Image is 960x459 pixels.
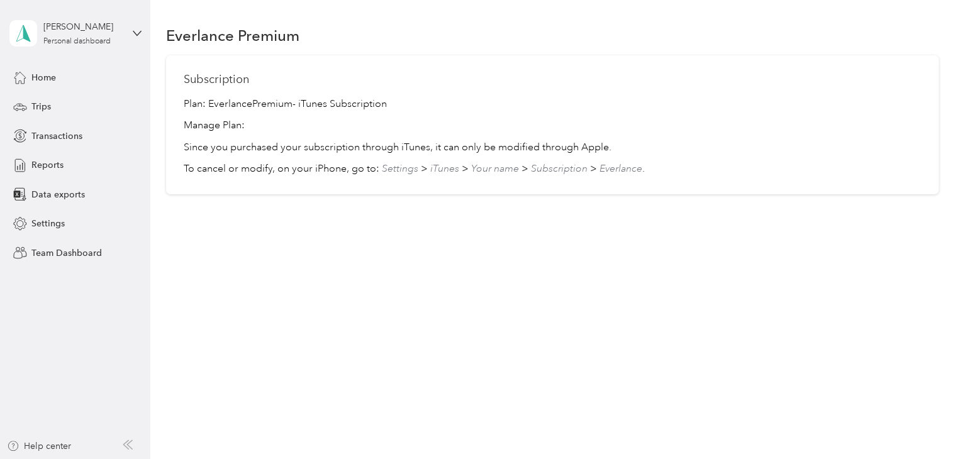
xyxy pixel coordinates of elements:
[31,71,56,84] span: Home
[43,38,111,45] div: Personal dashboard
[43,20,122,33] div: [PERSON_NAME]
[531,162,588,175] span: Subscription
[31,100,51,113] span: Trips
[31,246,102,260] span: Team Dashboard
[7,440,71,453] button: Help center
[430,162,459,175] span: iTunes
[382,162,418,175] span: Settings
[600,162,642,175] span: Everlance
[471,162,519,175] span: Your name
[184,162,921,177] p: To cancel or modify, on your iPhone, go to: > > > > .
[31,130,82,143] span: Transactions
[890,389,960,459] iframe: Everlance-gr Chat Button Frame
[184,97,921,112] p: Plan: Everlance Premium - iTunes Subscription
[184,140,921,155] p: Since you purchased your subscription through iTunes, it can only be modified through Apple.
[166,29,299,42] h1: Everlance Premium
[31,158,64,172] span: Reports
[31,188,85,201] span: Data exports
[184,118,921,133] p: Manage Plan:
[31,217,65,230] span: Settings
[184,73,921,86] h1: Subscription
